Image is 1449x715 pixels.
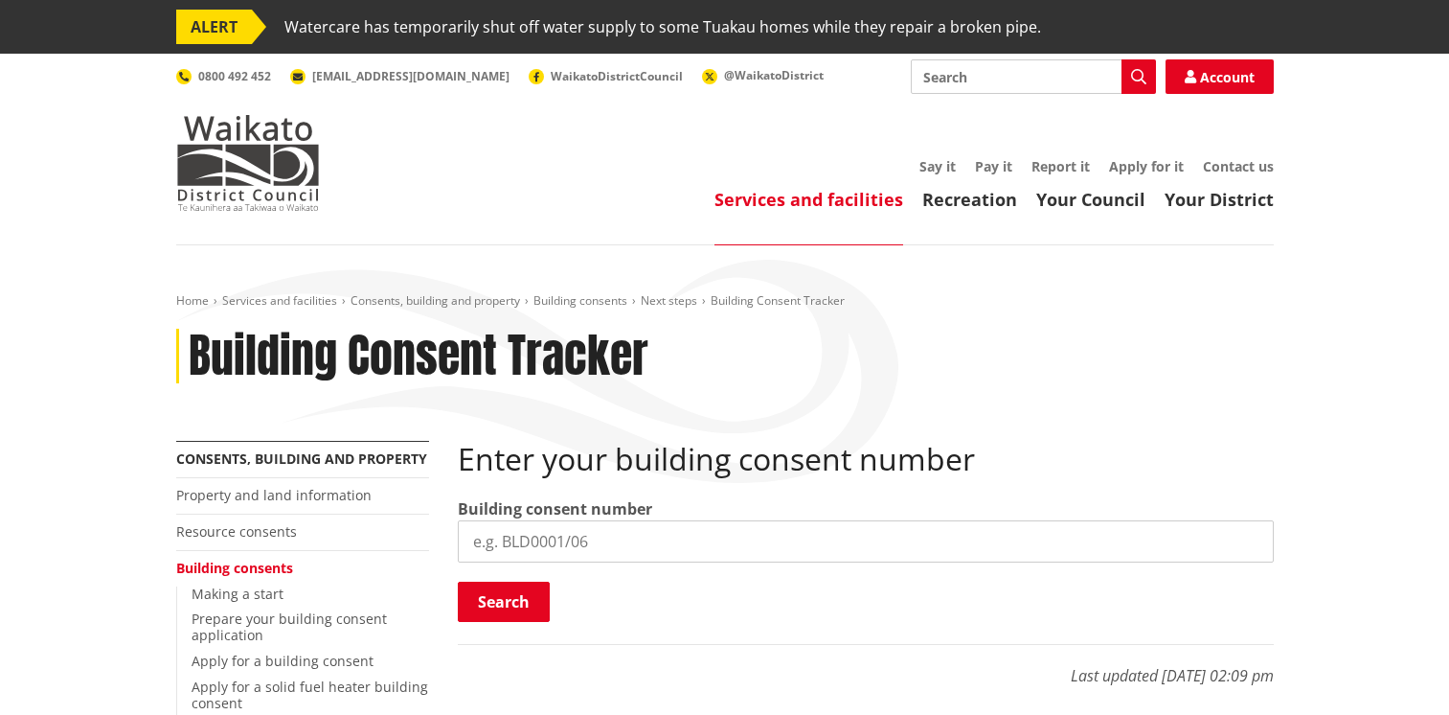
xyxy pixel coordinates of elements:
[176,559,293,577] a: Building consents
[176,10,252,44] span: ALERT
[975,157,1012,175] a: Pay it
[189,329,648,384] h1: Building Consent Tracker
[1031,157,1090,175] a: Report it
[458,644,1274,687] p: Last updated [DATE] 02:09 pm
[641,292,697,309] a: Next steps
[724,67,824,83] span: @WaikatoDistrict
[192,610,387,644] a: Prepare your building consent application
[176,486,372,504] a: Property and land information
[290,68,509,84] a: [EMAIL_ADDRESS][DOMAIN_NAME]
[458,497,652,520] label: Building consent number
[176,115,320,211] img: Waikato District Council - Te Kaunihera aa Takiwaa o Waikato
[714,188,903,211] a: Services and facilities
[1165,188,1274,211] a: Your District
[922,188,1017,211] a: Recreation
[1109,157,1184,175] a: Apply for it
[176,522,297,541] a: Resource consents
[176,68,271,84] a: 0800 492 452
[551,68,683,84] span: WaikatoDistrictCouncil
[198,68,271,84] span: 0800 492 452
[1036,188,1145,211] a: Your Council
[458,441,1274,477] h2: Enter your building consent number
[711,292,845,309] span: Building Consent Tracker
[176,292,209,309] a: Home
[192,585,283,603] a: Making a start
[911,59,1156,94] input: Search input
[458,520,1274,563] input: e.g. BLD0001/06
[533,292,627,309] a: Building consents
[192,652,374,670] a: Apply for a building consent
[702,67,824,83] a: @WaikatoDistrict
[1166,59,1274,94] a: Account
[351,292,520,309] a: Consents, building and property
[176,293,1274,310] nav: breadcrumb
[1203,157,1274,175] a: Contact us
[312,68,509,84] span: [EMAIL_ADDRESS][DOMAIN_NAME]
[192,678,428,712] a: Apply for a solid fuel heater building consent​
[919,157,956,175] a: Say it
[458,582,550,622] button: Search
[284,10,1041,44] span: Watercare has temporarily shut off water supply to some Tuakau homes while they repair a broken p...
[176,450,427,468] a: Consents, building and property
[222,292,337,309] a: Services and facilities
[529,68,683,84] a: WaikatoDistrictCouncil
